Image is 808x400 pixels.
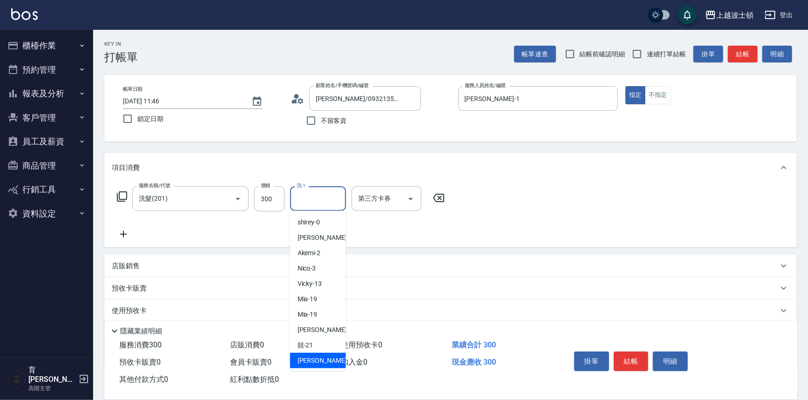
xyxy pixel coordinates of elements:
button: 預約管理 [4,58,89,82]
button: 明細 [653,352,688,371]
span: 鎖定日期 [137,114,163,124]
button: Open [231,191,245,206]
button: 資料設定 [4,202,89,226]
label: 服務人員姓名/編號 [465,82,506,89]
button: 掛單 [574,352,609,371]
button: 員工及薪資 [4,129,89,154]
p: 項目消費 [112,163,140,173]
img: Person [7,370,26,388]
button: Open [403,191,418,206]
span: Akemi -2 [298,248,321,258]
h5: 育[PERSON_NAME] [28,366,76,384]
span: 連續打單結帳 [647,49,686,59]
span: 業績合計 300 [452,340,496,349]
input: YYYY/MM/DD hh:mm [123,94,242,109]
span: Mia -19 [298,294,318,304]
button: 掛單 [693,46,723,63]
label: 服務名稱/代號 [139,182,170,189]
p: 高階主管 [28,384,76,393]
label: 洗-1 [297,182,306,189]
button: 登出 [761,7,797,24]
span: 靚 -21 [298,340,313,350]
div: 使用預收卡 [104,299,797,322]
p: 預收卡販賣 [112,284,147,293]
span: 扣入金 0 [341,358,367,366]
button: 行銷工具 [4,177,89,202]
button: 報表及分析 [4,81,89,106]
button: 不指定 [645,86,671,104]
label: 顧客姓名/手機號碼/編號 [316,82,369,89]
span: 紅利點數折抵 0 [230,375,279,384]
button: 結帳 [728,46,758,63]
span: [PERSON_NAME] -1 [298,233,353,243]
span: 會員卡販賣 0 [230,358,272,366]
span: 店販消費 0 [230,340,264,349]
p: 店販銷售 [112,261,140,271]
button: 商品管理 [4,154,89,178]
span: Mia -19 [298,310,318,319]
button: 客戶管理 [4,106,89,130]
h3: 打帳單 [104,51,138,64]
span: 其他付款方式 0 [119,375,168,384]
button: Choose date, selected date is 2025-09-13 [246,90,268,113]
span: shirey -0 [298,217,320,227]
button: 明細 [762,46,792,63]
p: 隱藏業績明細 [120,326,162,336]
button: 櫃檯作業 [4,34,89,58]
button: 指定 [625,86,645,104]
span: 使用預收卡 0 [341,340,382,349]
p: 使用預收卡 [112,306,147,316]
span: 預收卡販賣 0 [119,358,161,366]
div: 店販銷售 [104,255,797,277]
img: Logo [11,8,38,20]
span: 不留客資 [321,116,347,126]
div: 項目消費 [104,153,797,183]
button: save [678,6,697,24]
span: 服務消費 300 [119,340,162,349]
div: 上越波士頓 [716,9,754,21]
label: 價格 [261,182,271,189]
button: 結帳 [614,352,649,371]
span: 現金應收 300 [452,358,496,366]
span: Vicky -13 [298,279,322,289]
h2: Key In [104,41,138,47]
button: 上越波士頓 [701,6,757,25]
label: 帳單日期 [123,86,143,93]
span: [PERSON_NAME] -22 [298,356,356,366]
div: 預收卡販賣 [104,277,797,299]
span: Nico -3 [298,264,316,273]
span: 結帳前確認明細 [580,49,625,59]
span: [PERSON_NAME] -20 [298,325,356,335]
button: 帳單速查 [514,46,556,63]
